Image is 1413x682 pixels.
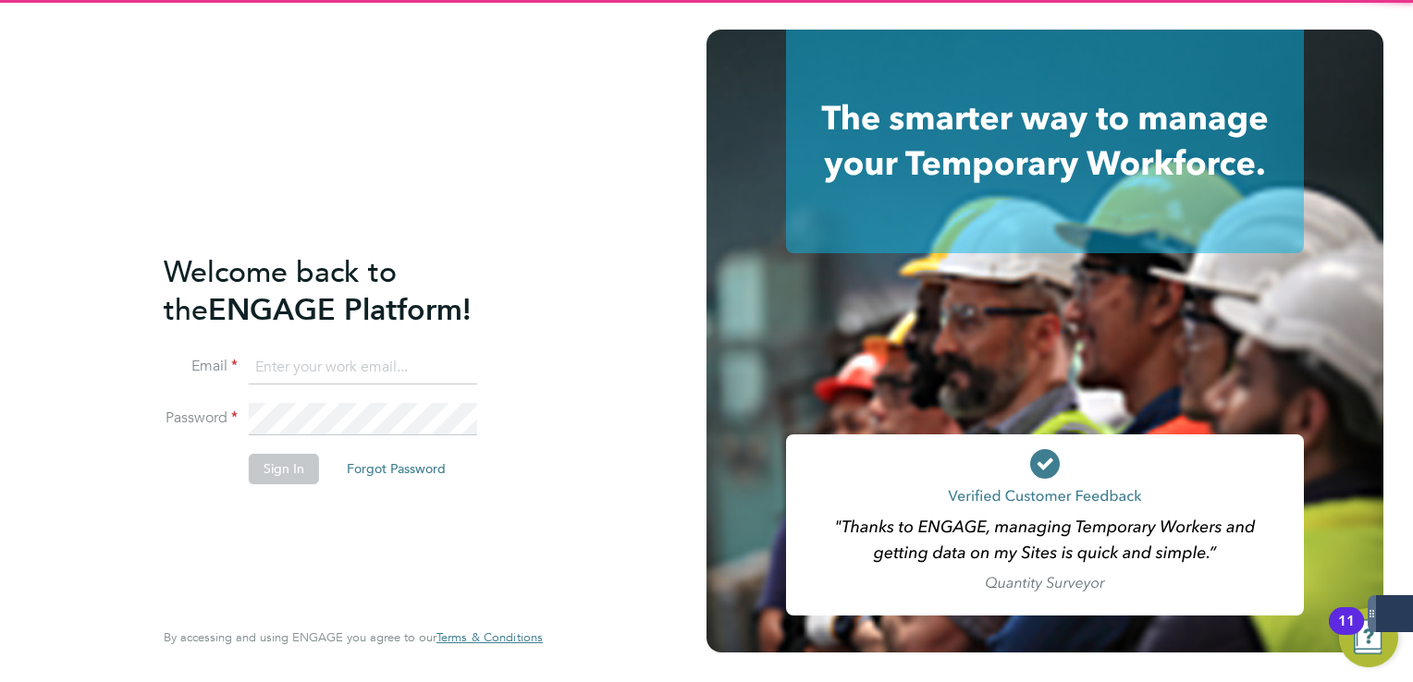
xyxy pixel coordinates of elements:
[249,351,477,384] input: Enter your work email...
[164,253,524,329] h2: ENGAGE Platform!
[1339,608,1398,667] button: Open Resource Center, 11 new notifications
[436,630,543,645] a: Terms & Conditions
[249,454,319,483] button: Sign In
[164,408,238,428] label: Password
[164,254,397,328] span: Welcome back to the
[332,454,461,483] button: Forgot Password
[1338,621,1355,645] div: 11
[164,629,543,645] span: By accessing and using ENGAGE you agree to our
[436,629,543,645] span: Terms & Conditions
[164,357,238,376] label: Email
